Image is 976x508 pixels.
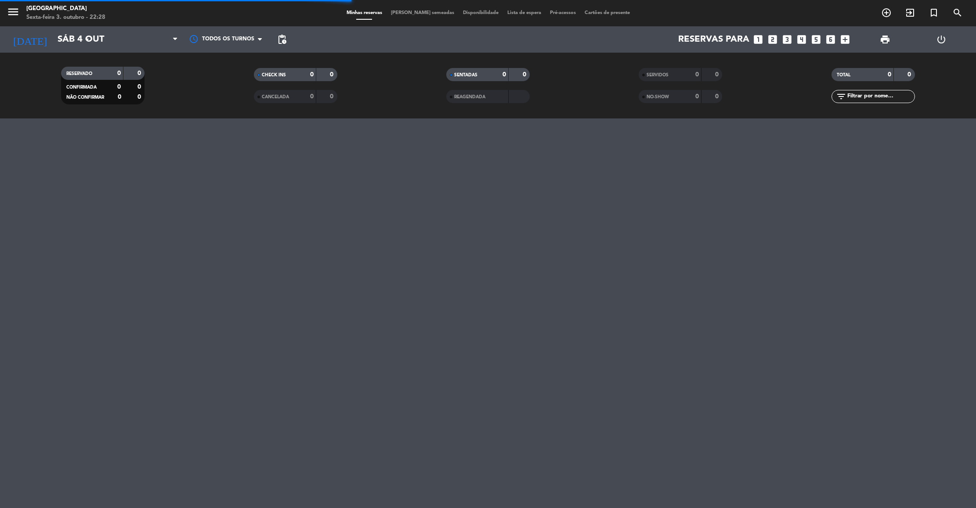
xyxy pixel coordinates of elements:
[715,72,720,78] strong: 0
[137,94,143,100] strong: 0
[695,93,699,100] strong: 0
[752,34,764,45] i: looks_one
[82,34,92,45] i: arrow_drop_down
[117,84,121,90] strong: 0
[7,30,53,49] i: [DATE]
[26,4,105,13] div: [GEOGRAPHIC_DATA]
[66,72,92,76] span: RESERVADO
[936,34,947,45] i: power_settings_new
[137,84,143,90] strong: 0
[330,72,335,78] strong: 0
[454,95,485,99] span: REAGENDADA
[952,7,963,18] i: search
[715,93,720,100] strong: 0
[262,95,289,99] span: CANCELADA
[66,85,97,89] span: CONFIRMADA
[880,34,890,45] span: print
[647,73,669,77] span: SERVIDOS
[846,92,915,101] input: Filtrar por nome...
[881,7,892,18] i: add_circle_outline
[7,5,20,18] i: menu
[66,95,104,100] span: NÃO CONFIRMAR
[26,13,105,22] div: Sexta-feira 3. outubro - 22:28
[310,93,314,100] strong: 0
[888,72,891,78] strong: 0
[137,70,143,76] strong: 0
[454,73,477,77] span: SENTADAS
[342,11,387,15] span: Minhas reservas
[502,72,506,78] strong: 0
[546,11,580,15] span: Pré-acessos
[262,73,286,77] span: CHECK INS
[647,95,669,99] span: NO-SHOW
[695,72,699,78] strong: 0
[905,7,915,18] i: exit_to_app
[277,34,287,45] span: pending_actions
[907,72,913,78] strong: 0
[767,34,778,45] i: looks_two
[913,26,969,53] div: LOG OUT
[810,34,822,45] i: looks_5
[839,34,851,45] i: add_box
[7,5,20,21] button: menu
[825,34,836,45] i: looks_6
[837,73,850,77] span: TOTAL
[781,34,793,45] i: looks_3
[118,94,121,100] strong: 0
[678,34,749,45] span: Reservas para
[387,11,459,15] span: [PERSON_NAME] semeadas
[796,34,807,45] i: looks_4
[580,11,634,15] span: Cartões de presente
[929,7,939,18] i: turned_in_not
[310,72,314,78] strong: 0
[117,70,121,76] strong: 0
[459,11,503,15] span: Disponibilidade
[836,91,846,102] i: filter_list
[503,11,546,15] span: Lista de espera
[330,93,335,100] strong: 0
[523,72,528,78] strong: 0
